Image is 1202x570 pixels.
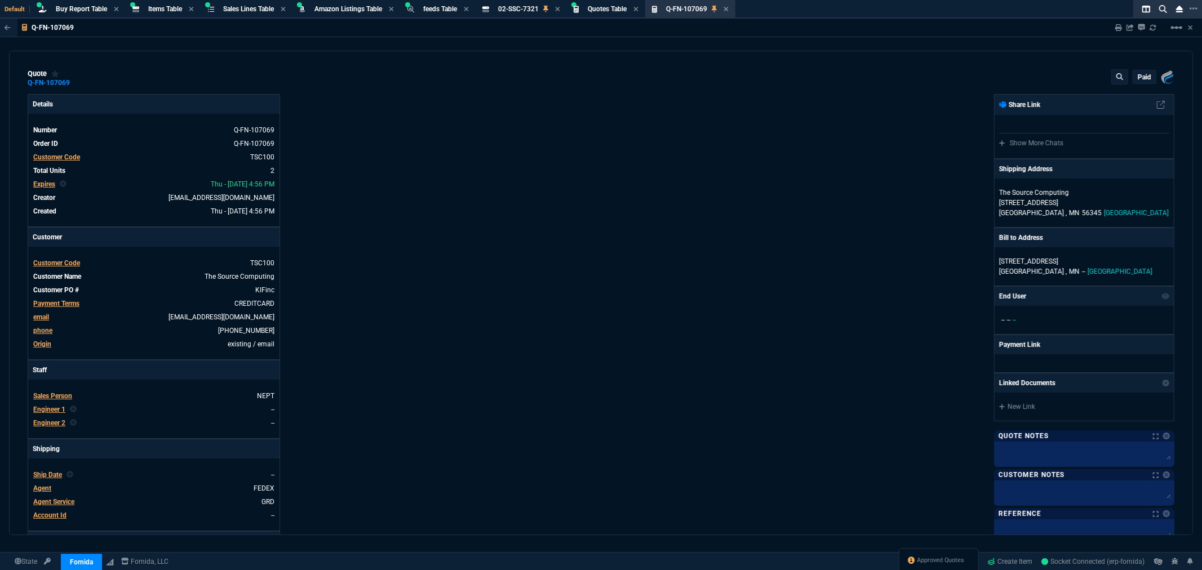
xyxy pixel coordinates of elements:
[33,510,275,521] tr: undefined
[271,419,274,427] a: --
[234,140,274,148] a: See Marketplace Order
[1069,209,1080,217] span: MN
[70,404,77,415] nx-icon: Clear selected rep
[33,511,66,519] span: Account Id
[33,484,51,492] span: Agent
[588,5,627,13] span: Quotes Table
[33,284,275,296] tr: undefined
[33,404,275,415] tr: undefined
[999,188,1107,198] p: The Source Computing
[1082,209,1102,217] span: 56345
[41,556,54,567] a: API TOKEN
[33,496,275,507] tr: undefined
[999,256,1169,266] p: [STREET_ADDRESS]
[999,198,1169,208] p: [STREET_ADDRESS]
[1007,316,1010,324] span: --
[211,180,274,188] span: 2025-10-16T16:56:10.030Z
[498,5,539,13] span: 02-SSC-7321
[168,194,274,202] span: tiny@fornida.com
[228,340,274,348] span: existing / email
[33,257,275,269] tr: undefined
[234,300,274,308] a: CREDITCARD
[1069,268,1080,275] span: MN
[999,209,1067,217] span: [GEOGRAPHIC_DATA] ,
[28,439,280,458] p: Shipping
[1042,558,1145,565] span: Socket Connected (erp-fornida)
[33,313,49,321] span: email
[28,95,280,114] p: Details
[148,5,182,13] span: Items Table
[999,431,1049,440] p: Quote Notes
[281,5,286,14] nx-icon: Close Tab
[211,207,274,215] span: 2025-10-02T16:56:10.030Z
[999,378,1055,388] p: Linked Documents
[33,406,65,413] span: Engineer 1
[32,23,74,32] p: Q-FN-107069
[555,5,560,14] nx-icon: Close Tab
[33,483,275,494] tr: undefined
[1138,2,1155,16] nx-icon: Split Panels
[33,140,58,148] span: Order ID
[1188,23,1193,32] a: Hide Workbench
[33,340,51,348] a: Origin
[33,194,55,202] span: Creator
[33,339,275,350] tr: undefined
[205,273,274,280] a: The Source Computing
[33,259,80,267] span: Customer Code
[33,207,56,215] span: Created
[218,327,274,335] a: 320-616-0355
[999,470,1064,479] p: Customer Notes
[983,553,1037,570] a: Create Item
[999,139,1063,147] a: Show More Chats
[1170,21,1183,34] mat-icon: Example home icon
[5,6,30,13] span: Default
[33,165,275,176] tr: undefined
[33,192,275,203] tr: undefined
[56,5,107,13] span: Buy Report Table
[51,69,59,78] div: Add to Watchlist
[33,167,65,175] span: Total Units
[114,5,119,14] nx-icon: Close Tab
[257,392,274,400] a: NEPT
[33,126,57,134] span: Number
[389,5,394,14] nx-icon: Close Tab
[33,471,62,479] span: Ship Date
[11,556,41,567] a: Global State
[999,233,1043,243] p: Bill to Address
[999,268,1067,275] span: [GEOGRAPHIC_DATA] ,
[33,392,72,400] span: Sales Person
[33,417,275,429] tr: undefined
[28,82,70,84] a: Q-FN-107069
[423,5,457,13] span: feeds Table
[724,5,729,14] nx-icon: Close Tab
[33,325,275,336] tr: 320-616-0355
[270,167,274,175] span: 2
[999,509,1041,518] p: Reference
[189,5,194,14] nx-icon: Close Tab
[1172,2,1187,16] nx-icon: Close Workbench
[999,164,1053,174] p: Shipping Address
[255,286,274,294] a: KlFinc
[234,126,274,134] span: See Marketplace Order
[33,469,275,480] tr: undefined
[254,484,274,492] a: FEDEX
[1001,316,1005,324] span: --
[28,360,280,380] p: Staff
[33,206,275,217] tr: undefined
[261,498,274,506] a: GRD
[999,402,1169,412] a: New Link
[1088,268,1152,275] span: [GEOGRAPHIC_DATA]
[271,406,274,413] a: --
[917,556,965,565] span: Approved Quotes
[999,291,1026,301] p: End User
[1042,556,1145,567] a: iul_3uO_F3dOqErtAABu
[33,271,275,282] tr: undefined
[1138,73,1151,82] p: paid
[1104,209,1169,217] span: [GEOGRAPHIC_DATA]
[999,100,1040,110] p: Share Link
[633,5,638,14] nx-icon: Close Tab
[66,470,73,480] nx-icon: Clear selected rep
[1162,291,1170,301] nx-icon: Show/Hide End User to Customer
[250,153,274,161] a: TSC100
